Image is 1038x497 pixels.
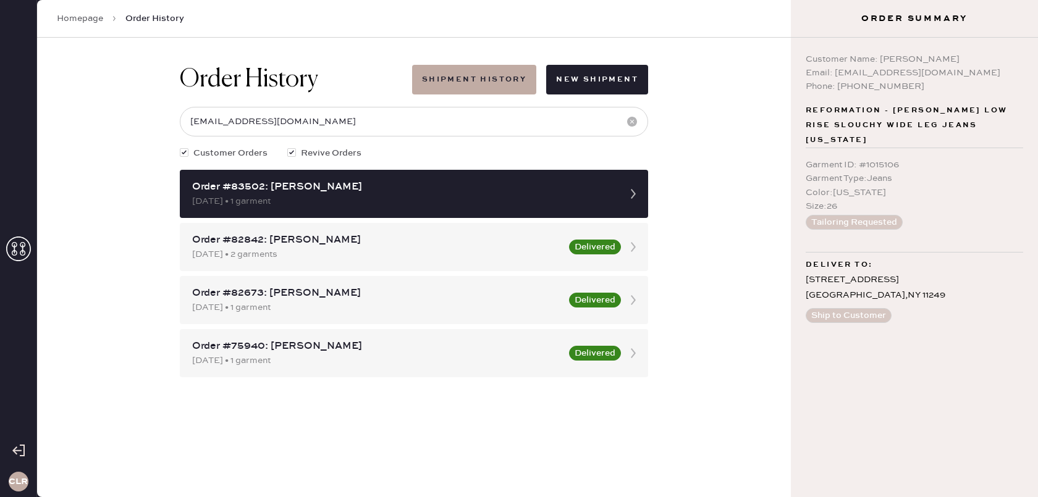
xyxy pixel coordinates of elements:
button: Tailoring Requested [806,215,903,230]
button: New Shipment [546,65,648,94]
h3: CLR [9,477,28,486]
span: Deliver to: [806,257,872,272]
div: Order #82673: [PERSON_NAME] [192,286,562,301]
button: Delivered [569,240,621,254]
div: [DATE] • 1 garment [192,354,562,367]
div: Color : [US_STATE] [806,186,1023,199]
iframe: Front Chat [979,441,1032,495]
button: Delivered [569,346,621,361]
div: Customer Name: [PERSON_NAME] [806,52,1023,66]
div: Size : 26 [806,199,1023,213]
div: [DATE] • 2 garments [192,248,562,261]
div: [DATE] • 1 garment [192,194,614,208]
button: Shipment History [412,65,536,94]
a: Homepage [57,12,103,25]
div: Order #75940: [PERSON_NAME] [192,339,562,354]
h1: Order History [180,65,318,94]
div: [DATE] • 1 garment [192,301,562,314]
span: Customer Orders [193,146,268,160]
div: Phone: [PHONE_NUMBER] [806,80,1023,93]
div: Email: [EMAIL_ADDRESS][DOMAIN_NAME] [806,66,1023,80]
button: Delivered [569,293,621,307]
button: Ship to Customer [806,308,892,323]
div: Garment Type : Jeans [806,172,1023,185]
span: Reformation - [PERSON_NAME] LOW RISE SLOUCHY WIDE LEG JEANS [US_STATE] [806,103,1023,148]
div: Garment ID : # 1015106 [806,158,1023,172]
div: Order #83502: [PERSON_NAME] [192,180,614,194]
div: Order #82842: [PERSON_NAME] [192,233,562,248]
div: [STREET_ADDRESS] [GEOGRAPHIC_DATA] , NY 11249 [806,272,1023,303]
h3: Order Summary [791,12,1038,25]
input: Search by order number, customer name, email or phone number [180,107,648,136]
span: Order History [125,12,184,25]
span: Revive Orders [301,146,361,160]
